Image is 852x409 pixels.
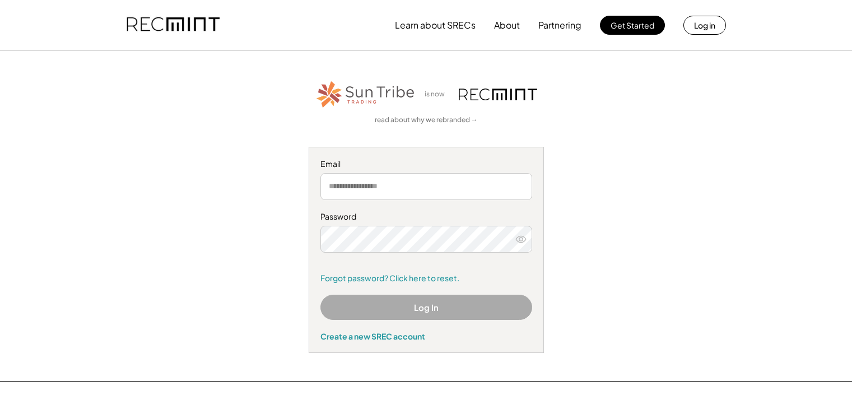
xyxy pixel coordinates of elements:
a: Forgot password? Click here to reset. [320,273,532,284]
button: Log in [683,16,726,35]
button: Log In [320,295,532,320]
div: Password [320,211,532,222]
div: is now [422,90,453,99]
a: read about why we rebranded → [375,115,478,125]
button: Get Started [600,16,665,35]
img: recmint-logotype%403x.png [459,89,537,100]
img: recmint-logotype%403x.png [127,6,220,44]
div: Email [320,159,532,170]
div: Create a new SREC account [320,331,532,341]
button: Learn about SRECs [395,14,476,36]
img: STT_Horizontal_Logo%2B-%2BColor.png [315,79,416,110]
button: Partnering [538,14,581,36]
button: About [494,14,520,36]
